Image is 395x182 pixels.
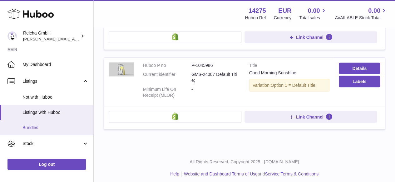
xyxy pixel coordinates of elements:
div: Good Morning Sunshine [249,70,330,76]
a: 0.00 Total sales [299,7,327,21]
span: Total sales [299,15,327,21]
button: Link Channel [244,111,377,123]
strong: Title [249,63,330,70]
dd: P-1045986 [191,63,240,68]
strong: 14275 [249,7,266,15]
span: Not with Huboo [22,94,89,100]
span: 0.00 [368,7,380,15]
img: shopify-small.png [172,113,178,120]
a: Service Terms & Conditions [265,171,318,176]
span: Link Channel [296,114,323,120]
button: Link Channel [244,31,377,43]
a: Website and Dashboard Terms of Use [184,171,258,176]
span: Link Channel [296,35,323,40]
a: Log out [7,159,86,170]
span: Option 1 = Default Title; [271,83,317,88]
span: [PERSON_NAME][EMAIL_ADDRESS][DOMAIN_NAME] [23,36,125,41]
dt: Huboo P no [143,63,191,68]
span: 0.00 [308,7,320,15]
img: shopify-small.png [172,33,178,40]
button: Labels [339,76,380,87]
div: Variation: [249,79,330,92]
span: My Dashboard [22,62,89,68]
li: and [182,171,318,177]
a: 0.00 AVAILABLE Stock Total [335,7,388,21]
p: All Rights Reserved. Copyright 2025 - [DOMAIN_NAME] [99,159,390,165]
span: Listings with Huboo [22,110,89,115]
div: Huboo Ref [245,15,266,21]
div: Currency [274,15,292,21]
strong: EUR [278,7,291,15]
span: Stock [22,141,82,147]
dd: - [191,86,240,98]
dt: Minimum Life On Receipt (MLOR) [143,86,191,98]
span: Bundles [22,125,89,131]
span: Listings [22,78,82,84]
img: rachel@consultprestige.com [7,31,17,41]
img: Good Morning Sunshine [109,63,134,77]
dd: GMS-24007 Default Title; [191,72,240,83]
span: AVAILABLE Stock Total [335,15,388,21]
a: Details [339,63,380,74]
a: Help [170,171,179,176]
dt: Current identifier [143,72,191,83]
div: Relcha GmbH [23,30,79,42]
